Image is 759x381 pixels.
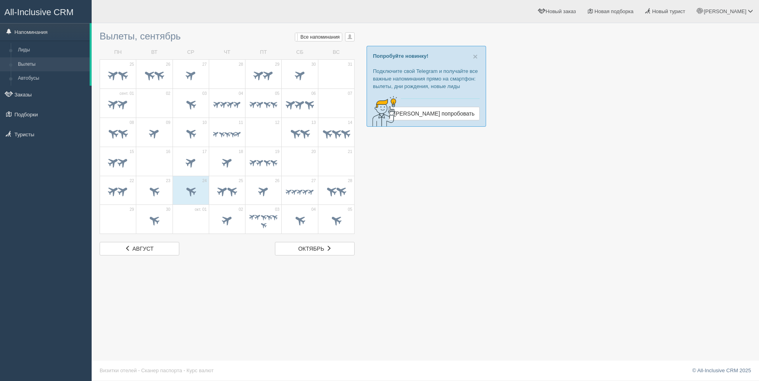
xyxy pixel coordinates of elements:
span: 25 [239,178,243,184]
span: 10 [202,120,207,126]
span: 29 [275,62,279,67]
td: ПН [100,45,136,59]
span: Новая подборка [594,8,633,14]
span: 05 [275,91,279,96]
span: 07 [348,91,352,96]
span: 31 [348,62,352,67]
span: 08 [129,120,134,126]
a: октябрь [275,242,355,255]
span: 28 [239,62,243,67]
span: 03 [275,207,279,212]
span: 22 [129,178,134,184]
a: Курс валют [186,367,214,373]
span: 04 [312,207,316,212]
span: · [138,367,140,373]
span: 09 [166,120,170,126]
span: 06 [312,91,316,96]
span: 26 [275,178,279,184]
span: Новый турист [652,8,685,14]
span: 24 [202,178,207,184]
img: creative-idea-2907357.png [367,95,399,127]
p: Подключите свой Telegram и получайте все важные напоминания прямо на смартфон: вылеты, дни рожден... [373,67,480,90]
span: 27 [312,178,316,184]
span: Новый заказ [546,8,576,14]
span: 02 [239,207,243,212]
span: октябрь [298,245,324,252]
a: © All-Inclusive CRM 2025 [692,367,751,373]
td: ВС [318,45,354,59]
span: 15 [129,149,134,155]
span: 02 [166,91,170,96]
span: × [473,52,478,61]
span: 20 [312,149,316,155]
span: 27 [202,62,207,67]
span: Все напоминания [300,34,340,40]
p: Попробуйте новинку! [373,52,480,60]
span: 18 [239,149,243,155]
span: 16 [166,149,170,155]
td: СБ [282,45,318,59]
span: 13 [312,120,316,126]
span: 30 [312,62,316,67]
a: [PERSON_NAME] попробовать [389,107,480,120]
a: All-Inclusive CRM [0,0,91,22]
span: 17 [202,149,207,155]
a: Лиды [14,43,90,57]
span: 14 [348,120,352,126]
span: 21 [348,149,352,155]
td: ПТ [245,45,282,59]
button: Close [473,52,478,61]
span: 19 [275,149,279,155]
td: ВТ [136,45,173,59]
span: 30 [166,207,170,212]
span: 29 [129,207,134,212]
span: 23 [166,178,170,184]
span: 25 [129,62,134,67]
a: Автобусы [14,71,90,86]
span: 04 [239,91,243,96]
span: 12 [275,120,279,126]
span: · [184,367,185,373]
h3: Вылеты, сентябрь [100,31,355,41]
a: август [100,242,179,255]
td: ЧТ [209,45,245,59]
span: 28 [348,178,352,184]
span: 26 [166,62,170,67]
td: СР [173,45,209,59]
span: 03 [202,91,207,96]
span: [PERSON_NAME] [704,8,746,14]
span: 11 [239,120,243,126]
span: окт. 01 [195,207,207,212]
span: август [132,245,153,252]
a: Вылеты [14,57,90,72]
span: All-Inclusive CRM [4,7,74,17]
span: сент. 01 [120,91,134,96]
a: Сканер паспорта [141,367,182,373]
span: 05 [348,207,352,212]
a: Визитки отелей [100,367,137,373]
